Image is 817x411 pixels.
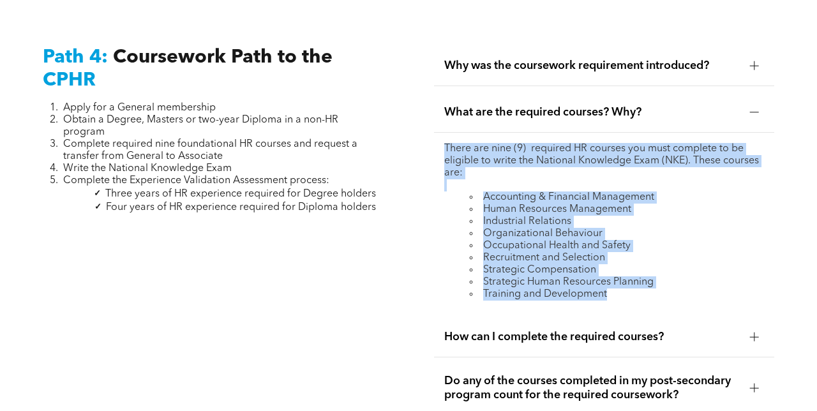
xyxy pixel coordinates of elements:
li: Recruitment and Selection [470,252,764,264]
span: Do any of the courses completed in my post-secondary program count for the required coursework? [444,374,740,402]
li: Occupational Health and Safety [470,240,764,252]
span: Obtain a Degree, Masters or two-year Diploma in a non-HR program [63,115,338,137]
li: Industrial Relations [470,216,764,228]
p: There are nine (9) required HR courses you must complete to be eligible to write the National Kno... [444,143,764,179]
span: Why was the coursework requirement introduced? [444,59,740,73]
li: Training and Development [470,288,764,301]
span: Three years of HR experience required for Degree holders [105,189,376,199]
span: What are the required courses? Why? [444,105,740,119]
span: CPHR [43,71,96,90]
span: Complete the Experience Validation Assessment process: [63,176,329,186]
li: Strategic Human Resources Planning [470,276,764,288]
li: Strategic Compensation [470,264,764,276]
span: Complete required nine foundational HR courses and request a transfer from General to Associate [63,139,357,161]
span: Path 4: [43,48,108,67]
span: Four years of HR experience required for Diploma holders [106,202,376,213]
span: Coursework Path to the [113,48,333,67]
li: Human Resources Management [470,204,764,216]
li: Accounting & Financial Management [470,191,764,204]
li: Organizational Behaviour [470,228,764,240]
span: How can I complete the required courses? [444,330,740,344]
span: Apply for a General membership [63,103,216,113]
span: Write the National Knowledge Exam [63,163,232,174]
